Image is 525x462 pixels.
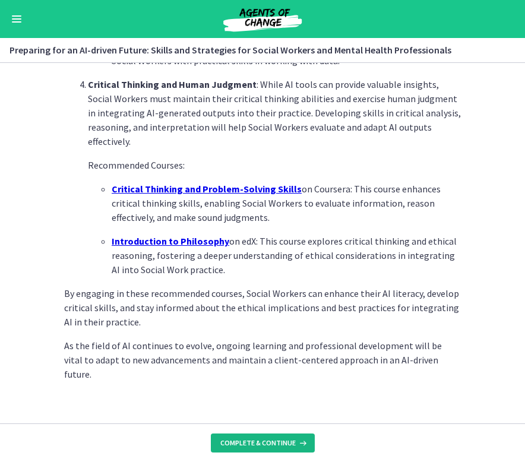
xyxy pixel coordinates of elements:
p: : While AI tools can provide valuable insights, Social Workers must maintain their critical think... [88,77,461,148]
p: Recommended Courses: [88,158,461,172]
p: By engaging in these recommended courses, Social Workers can enhance their AI literacy, develop c... [64,286,461,329]
button: Enable menu [10,12,24,26]
h3: Preparing for an AI-driven Future: Skills and Strategies for Social Workers and Mental Health Pro... [10,43,501,57]
a: Introduction to Philosophy [112,235,229,247]
strong: Critical Thinking and Human Judgment [88,78,257,90]
p: on Coursera: This course enhances critical thinking skills, enabling Social Workers to evaluate i... [112,182,461,224]
button: Complete & continue [211,433,315,452]
p: As the field of AI continues to evolve, ongoing learning and professional development will be vit... [64,338,461,381]
span: Complete & continue [220,438,296,448]
p: on edX: This course explores critical thinking and ethical reasoning, fostering a deeper understa... [112,234,461,277]
img: Agents of Change Social Work Test Prep [191,5,334,33]
a: Critical Thinking and Problem-Solving Skills [112,183,302,195]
